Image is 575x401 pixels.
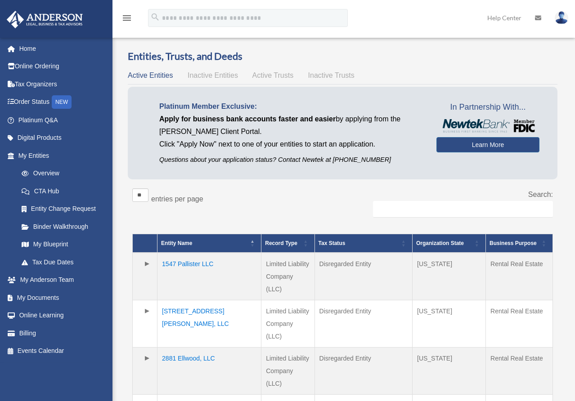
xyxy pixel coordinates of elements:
i: search [150,12,160,22]
p: Platinum Member Exclusive: [159,100,423,113]
a: My Anderson Team [6,271,112,289]
td: 2881 Ellwood, LLC [157,348,261,395]
label: Search: [528,191,553,198]
td: Limited Liability Company (LLC) [261,300,314,348]
th: Organization State: Activate to sort [413,234,486,253]
img: Anderson Advisors Platinum Portal [4,11,85,28]
a: Online Ordering [6,58,112,76]
a: Entity Change Request [13,200,108,218]
a: Tax Organizers [6,75,112,93]
td: 1547 Pallister LLC [157,253,261,300]
a: My Entities [6,147,108,165]
i: menu [121,13,132,23]
a: menu [121,16,132,23]
td: [US_STATE] [413,348,486,395]
span: Inactive Trusts [308,71,355,79]
label: entries per page [151,195,203,203]
span: In Partnership With... [436,100,539,115]
td: [STREET_ADDRESS][PERSON_NAME], LLC [157,300,261,348]
p: Click "Apply Now" next to one of your entities to start an application. [159,138,423,151]
span: Tax Status [319,240,346,246]
a: Overview [13,165,103,183]
a: Binder Walkthrough [13,218,108,236]
a: Events Calendar [6,342,112,360]
td: Disregarded Entity [314,253,412,300]
td: Rental Real Estate [486,348,553,395]
td: Disregarded Entity [314,348,412,395]
a: CTA Hub [13,182,108,200]
a: Online Learning [6,307,112,325]
td: Disregarded Entity [314,300,412,348]
h3: Entities, Trusts, and Deeds [128,49,557,63]
img: User Pic [555,11,568,24]
td: Rental Real Estate [486,300,553,348]
a: Digital Products [6,129,112,147]
td: Rental Real Estate [486,253,553,300]
a: Home [6,40,112,58]
div: NEW [52,95,72,109]
a: Order StatusNEW [6,93,112,111]
a: My Documents [6,289,112,307]
td: Limited Liability Company (LLC) [261,348,314,395]
span: Organization State [416,240,464,246]
span: Active Trusts [252,71,294,79]
p: by applying from the [PERSON_NAME] Client Portal. [159,113,423,138]
a: My Blueprint [13,236,108,254]
td: Limited Liability Company (LLC) [261,253,314,300]
a: Platinum Q&A [6,111,112,129]
span: Entity Name [161,240,192,246]
span: Inactive Entities [188,71,238,79]
p: Questions about your application status? Contact Newtek at [PHONE_NUMBER] [159,154,423,165]
th: Entity Name: Activate to invert sorting [157,234,261,253]
a: Learn More [436,137,539,152]
th: Business Purpose: Activate to sort [486,234,553,253]
span: Record Type [265,240,297,246]
td: [US_STATE] [413,300,486,348]
td: [US_STATE] [413,253,486,300]
span: Apply for business bank accounts faster and easier [159,115,336,123]
th: Tax Status: Activate to sort [314,234,412,253]
th: Record Type: Activate to sort [261,234,314,253]
a: Billing [6,324,112,342]
a: Tax Due Dates [13,253,108,271]
span: Active Entities [128,71,173,79]
img: NewtekBankLogoSM.png [441,119,535,133]
span: Business Purpose [490,240,537,246]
